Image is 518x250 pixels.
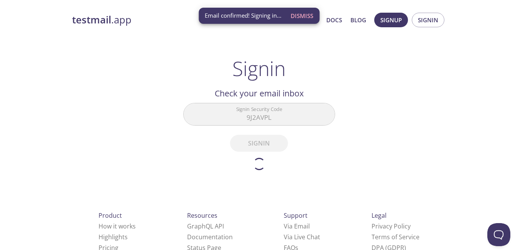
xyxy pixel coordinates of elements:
a: Privacy Policy [372,222,411,230]
h2: Check your email inbox [183,87,335,100]
a: Docs [326,15,342,25]
strong: testmail [72,13,111,26]
a: Highlights [99,233,128,241]
span: Resources [187,211,217,220]
button: Dismiss [288,8,316,23]
h1: Signin [232,57,286,80]
a: How it works [99,222,136,230]
span: Email confirmed! Signing in... [205,12,281,20]
span: Signup [380,15,402,25]
span: Product [99,211,122,220]
span: Support [284,211,308,220]
a: Via Email [284,222,310,230]
a: Terms of Service [372,233,419,241]
span: Legal [372,211,386,220]
a: Via Live Chat [284,233,320,241]
a: testmail.app [72,13,252,26]
span: Dismiss [291,11,313,21]
a: Blog [350,15,366,25]
span: Signin [418,15,438,25]
a: Documentation [187,233,233,241]
button: Signup [374,13,408,27]
iframe: Help Scout Beacon - Open [487,223,510,246]
a: GraphQL API [187,222,224,230]
button: Signin [412,13,444,27]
